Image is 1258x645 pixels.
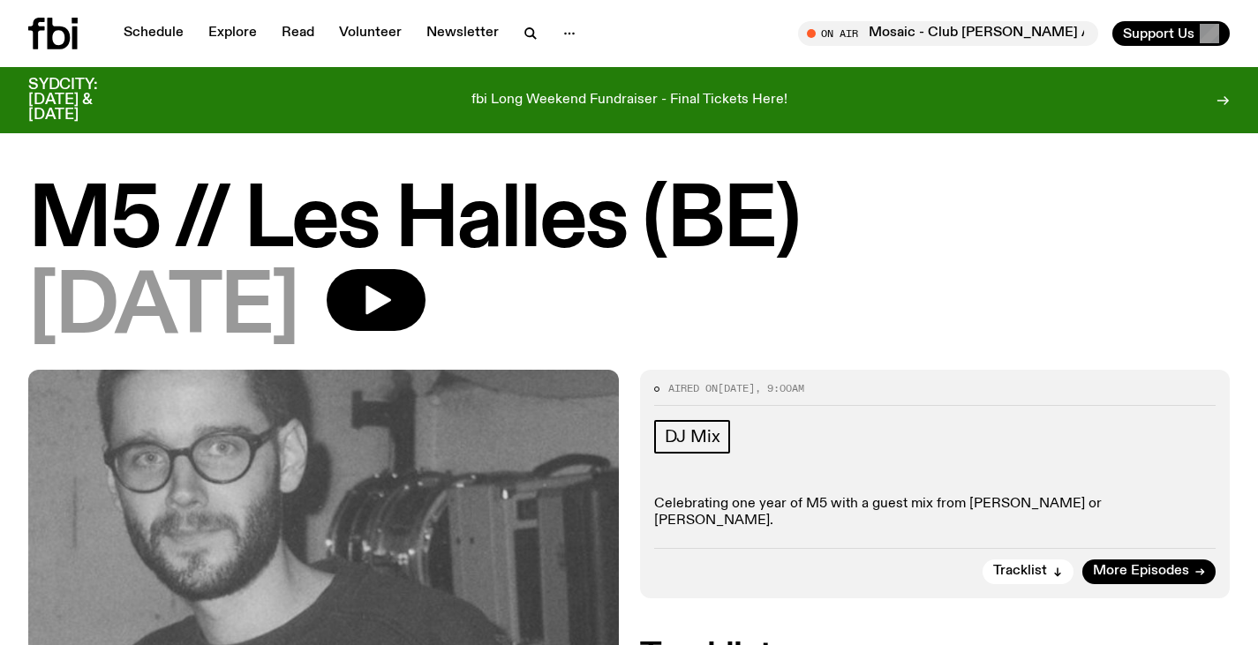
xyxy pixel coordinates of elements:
a: Schedule [113,21,194,46]
a: More Episodes [1082,559,1216,584]
a: Newsletter [416,21,509,46]
p: Celebrating one year of M5 with a guest mix from [PERSON_NAME] or [PERSON_NAME]. [654,496,1217,529]
span: More Episodes [1093,565,1189,578]
span: , 9:00am [755,381,804,395]
a: Volunteer [328,21,412,46]
button: Support Us [1112,21,1230,46]
span: Support Us [1123,26,1194,41]
button: Tracklist [983,559,1073,584]
span: Tracklist [993,565,1047,578]
span: Aired on [668,381,718,395]
span: [DATE] [28,269,298,349]
h1: M5 // Les Halles (BE) [28,183,1230,262]
button: On AirMosaic - Club [PERSON_NAME] Archive 001 [798,21,1098,46]
a: Explore [198,21,267,46]
h3: SYDCITY: [DATE] & [DATE] [28,78,141,123]
span: [DATE] [718,381,755,395]
p: fbi Long Weekend Fundraiser - Final Tickets Here! [471,93,787,109]
a: DJ Mix [654,420,731,454]
a: Read [271,21,325,46]
span: DJ Mix [665,427,720,446]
